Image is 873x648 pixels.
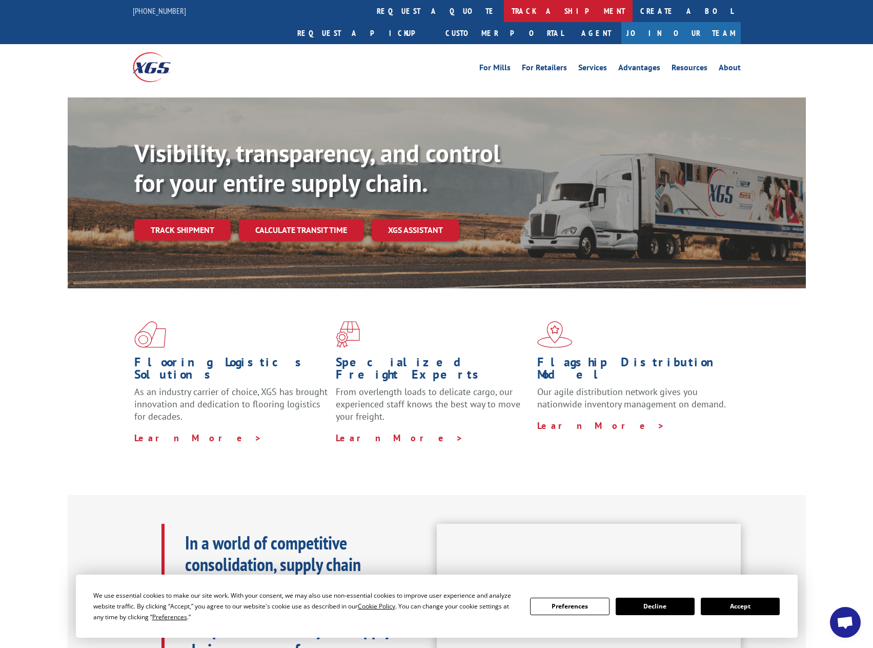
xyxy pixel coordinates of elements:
[621,22,741,44] a: Join Our Team
[134,386,328,422] span: As an industry carrier of choice, XGS has brought innovation and dedication to flooring logistics...
[578,64,607,75] a: Services
[701,598,780,615] button: Accept
[672,64,707,75] a: Resources
[133,6,186,16] a: [PHONE_NUMBER]
[152,613,187,621] span: Preferences
[830,607,861,638] div: Open chat
[616,598,695,615] button: Decline
[134,137,500,199] b: Visibility, transparency, and control for your entire supply chain.
[530,598,609,615] button: Preferences
[134,432,262,444] a: Learn More >
[537,356,731,386] h1: Flagship Distribution Model
[76,575,798,638] div: Cookie Consent Prompt
[358,602,395,611] span: Cookie Policy
[336,386,530,431] p: From overlength loads to delicate cargo, our experienced staff knows the best way to move your fr...
[336,356,530,386] h1: Specialized Freight Experts
[372,219,459,241] a: XGS ASSISTANT
[537,386,726,410] span: Our agile distribution network gives you nationwide inventory management on demand.
[134,321,166,348] img: xgs-icon-total-supply-chain-intelligence-red
[336,321,360,348] img: xgs-icon-focused-on-flooring-red
[618,64,660,75] a: Advantages
[290,22,438,44] a: Request a pickup
[537,321,573,348] img: xgs-icon-flagship-distribution-model-red
[134,356,328,386] h1: Flooring Logistics Solutions
[438,22,571,44] a: Customer Portal
[522,64,567,75] a: For Retailers
[134,219,231,241] a: Track shipment
[93,590,518,622] div: We use essential cookies to make our site work. With your consent, we may also use non-essential ...
[479,64,511,75] a: For Mills
[239,219,363,241] a: Calculate transit time
[719,64,741,75] a: About
[336,432,463,444] a: Learn More >
[571,22,621,44] a: Agent
[537,420,665,431] a: Learn More >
